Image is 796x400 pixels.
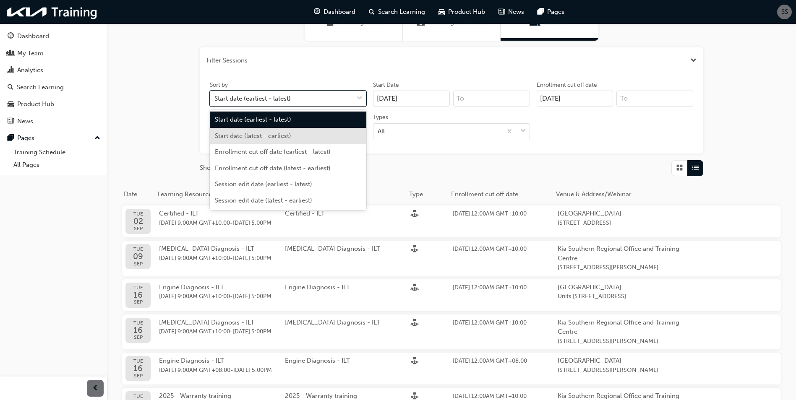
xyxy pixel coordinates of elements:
div: Start Date [373,81,399,89]
span: SEP [133,373,143,379]
button: Pages [3,130,104,146]
span: Showing 22 results [200,163,255,173]
span: prev-icon [92,383,99,394]
span: Kia Southern Regional Office and Training Centre [558,318,684,337]
span: TUE [133,358,143,364]
div: My Team [17,49,44,58]
span: 18 Sep 2025 5:00PM [233,293,271,300]
input: To [453,91,530,106]
span: Sessions [531,18,540,27]
span: Product Hub [448,7,485,17]
span: TUE [133,320,143,326]
a: All Pages [10,158,104,171]
span: Engine Diagnosis - ILT [159,283,224,291]
button: TUE16SEPEngine Diagnosis - ILT[DATE] 9:00AM GMT+08:00-[DATE] 5:00PMEngine Diagnosis - ILT[DATE] 1... [122,353,781,384]
span: [GEOGRAPHIC_DATA] [558,356,684,366]
span: 15 Sep 2025 12:00AM GMT+10:00 [453,284,527,291]
span: Engine Diagnosis - ILT [285,357,350,364]
span: - [159,218,285,228]
span: Enrollment cut off date (latest - earliest) [215,164,331,172]
span: guage-icon [8,33,14,40]
span: [GEOGRAPHIC_DATA] [558,283,684,292]
span: Certified - ILT [159,210,199,217]
span: 02 [133,217,143,226]
a: news-iconNews [492,3,531,21]
a: Search Learning [3,80,104,95]
span: SEP [133,261,143,267]
span: Date [124,190,137,198]
span: 09 Sep 2025 9:00AM GMT+10:00 [159,255,230,262]
a: pages-iconPages [531,3,571,21]
span: guage-icon [314,7,320,17]
span: - [159,254,285,263]
span: 16 Sep 2025 9:00AM GMT+10:00 [159,328,230,335]
span: SS [781,7,788,17]
span: 16 [133,364,143,373]
span: List [692,163,699,173]
span: 15 Sep 2025 12:00AM GMT+10:00 [453,319,527,326]
button: TUE16SEP[MEDICAL_DATA] Diagnosis - ILT[DATE] 9:00AM GMT+10:00-[DATE] 5:00PM[MEDICAL_DATA] Diagnos... [122,314,781,350]
span: 22 Sep 2025 12:00AM GMT+10:00 [453,392,527,400]
span: 2025 - Warranty training [159,392,231,400]
div: Enrollment cut off date [537,81,597,89]
span: [STREET_ADDRESS][PERSON_NAME] [558,263,684,273]
span: Venue & Address/Webinar [556,190,632,198]
div: Analytics [17,65,43,75]
span: Dashboard [324,7,355,17]
span: Start date (earliest - latest) [215,116,291,123]
span: search-icon [8,84,13,91]
span: Close the filter [690,56,697,65]
span: Grid [676,163,683,173]
span: 02 Sep 2025 9:00AM GMT+10:00 [159,219,230,226]
a: My Team [3,46,104,61]
span: TUE [133,247,143,252]
span: 01 Sep 2025 12:00AM GMT+10:00 [453,210,527,217]
span: Units [STREET_ADDRESS] [558,292,684,301]
span: SEP [133,226,143,231]
input: Enrollment cut off date [537,91,613,106]
span: [MEDICAL_DATA] Diagnosis - ILT [285,319,380,326]
span: TUE [133,394,143,399]
button: TUE16SEPEngine Diagnosis - ILT[DATE] 9:00AM GMT+10:00-[DATE] 5:00PMEngine Diagnosis - ILT[DATE] 1... [122,279,781,311]
button: SS [777,5,792,19]
span: 16 [133,291,143,299]
span: SEP [133,299,143,305]
span: 18 Sep 2025 5:00PM [233,328,271,335]
span: sessionType_FACE_TO_FACE-icon [411,210,418,219]
span: [MEDICAL_DATA] Diagnosis - ILT [159,245,254,252]
span: Learning Resource [157,190,212,198]
span: Learning Resources [417,18,425,27]
a: Training Schedule [10,146,104,159]
div: Search Learning [17,83,64,92]
span: [MEDICAL_DATA] Diagnosis - ILT [159,319,254,326]
span: News [508,7,524,17]
span: Engine Diagnosis - ILT [285,283,350,291]
button: TUE02SEPCertified - ILT[DATE] 9:00AM GMT+10:00-[DATE] 5:00PMCertified - ILT[DATE] 12:00AM GMT+10:... [122,205,781,237]
div: All [378,126,385,136]
span: TUE [133,211,143,217]
button: DashboardMy TeamAnalyticsSearch LearningProduct HubNews [3,27,104,130]
span: Start date (latest - earliest) [215,132,291,140]
input: To [616,91,693,106]
a: guage-iconDashboard [307,3,362,21]
a: Product Hub [3,96,104,112]
span: 15 Sep 2025 12:00AM GMT+08:00 [453,357,527,364]
span: down-icon [357,93,363,104]
button: TUE09SEP[MEDICAL_DATA] Diagnosis - ILT[DATE] 9:00AM GMT+10:00-[DATE] 5:00PM[MEDICAL_DATA] Diagnos... [122,241,781,276]
span: [STREET_ADDRESS][PERSON_NAME] [558,366,684,375]
span: pages-icon [538,7,544,17]
span: Engine Diagnosis - ILT [159,357,224,364]
div: Start date (earliest - latest) [214,94,291,104]
span: sessionType_FACE_TO_FACE-icon [411,245,418,255]
span: [STREET_ADDRESS][PERSON_NAME] [558,337,684,346]
span: 11 Sep 2025 5:00PM [233,255,271,262]
span: [MEDICAL_DATA] Diagnosis - ILT [285,245,380,252]
span: 16 Sep 2025 9:00AM GMT+08:00 [159,366,230,374]
span: Session edit date (latest - earliest) [215,197,312,204]
span: Kia Southern Regional Office and Training Centre [558,244,684,263]
a: car-iconProduct Hub [432,3,492,21]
